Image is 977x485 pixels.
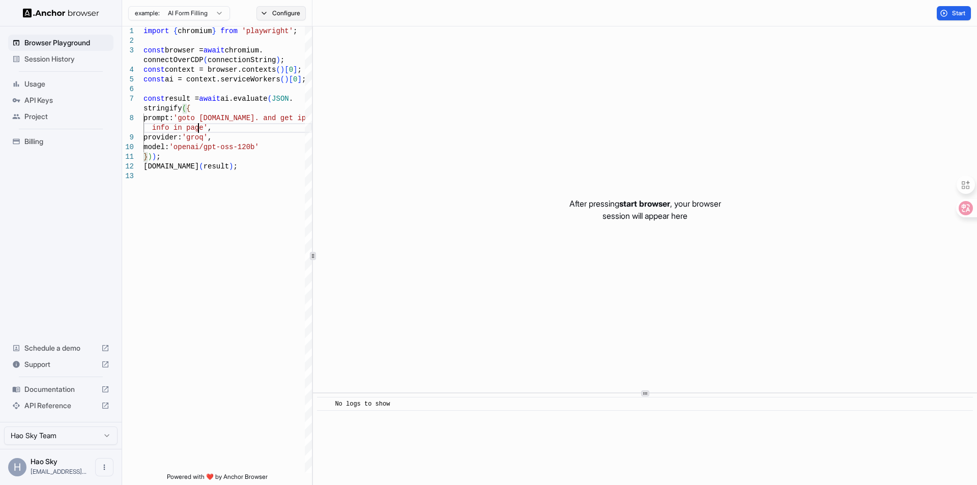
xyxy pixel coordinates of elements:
[23,8,99,18] img: Anchor Logo
[8,35,113,51] div: Browser Playground
[143,153,148,161] span: }
[335,401,390,408] span: No logs to show
[8,133,113,150] div: Billing
[8,458,26,476] div: H
[233,162,237,170] span: ;
[122,36,134,46] div: 2
[24,401,97,411] span: API Reference
[297,75,301,83] span: ]
[220,27,238,35] span: from
[165,95,199,103] span: result =
[268,95,272,103] span: (
[167,473,268,485] span: Powered with ❤️ by Anchor Browser
[165,46,204,54] span: browser =
[122,46,134,55] div: 3
[186,104,190,112] span: {
[8,51,113,67] div: Session History
[204,56,208,64] span: (
[24,54,109,64] span: Session History
[952,9,966,17] span: Start
[280,66,284,74] span: )
[95,458,113,476] button: Open menu
[165,66,276,74] span: context = browser.contexts
[289,95,293,103] span: .
[31,468,87,475] span: zhushuha@gmail.com
[143,95,165,103] span: const
[143,66,165,74] span: const
[208,56,276,64] span: connectionString
[24,359,97,369] span: Support
[220,95,267,103] span: ai.evaluate
[242,27,293,35] span: 'playwright'
[208,133,212,141] span: ,
[24,95,109,105] span: API Keys
[152,153,156,161] span: )
[122,172,134,181] div: 13
[24,384,97,394] span: Documentation
[204,162,229,170] span: result
[276,56,280,64] span: )
[122,26,134,36] div: 1
[143,75,165,83] span: const
[208,124,212,132] span: ,
[143,114,174,122] span: prompt:
[8,92,113,108] div: API Keys
[143,143,169,151] span: model:
[148,153,152,161] span: )
[225,46,264,54] span: chromium.
[297,66,301,74] span: ;
[143,56,204,64] span: connectOverCDP
[122,162,134,172] div: 12
[8,340,113,356] div: Schedule a demo
[293,75,297,83] span: 0
[199,95,220,103] span: await
[174,114,306,122] span: 'goto [DOMAIN_NAME]. and get ip
[24,111,109,122] span: Project
[24,136,109,147] span: Billing
[293,66,297,74] span: ]
[122,133,134,142] div: 9
[256,6,306,20] button: Configure
[276,66,280,74] span: (
[156,153,160,161] span: ;
[289,75,293,83] span: [
[165,75,280,83] span: ai = context.serviceWorkers
[169,143,258,151] span: 'openai/gpt-oss-120b'
[8,381,113,397] div: Documentation
[8,108,113,125] div: Project
[212,27,216,35] span: }
[178,27,212,35] span: chromium
[284,75,289,83] span: )
[122,142,134,152] div: 10
[24,79,109,89] span: Usage
[8,356,113,373] div: Support
[302,75,306,83] span: ;
[280,75,284,83] span: (
[272,95,289,103] span: JSON
[122,152,134,162] div: 11
[182,104,186,112] span: (
[619,198,670,209] span: start browser
[122,75,134,84] div: 5
[182,133,208,141] span: 'groq'
[24,38,109,48] span: Browser Playground
[280,56,284,64] span: ;
[143,27,169,35] span: import
[293,27,297,35] span: ;
[289,66,293,74] span: 0
[143,133,182,141] span: provider:
[24,343,97,353] span: Schedule a demo
[8,397,113,414] div: API Reference
[122,94,134,104] div: 7
[143,162,199,170] span: [DOMAIN_NAME]
[229,162,233,170] span: )
[122,84,134,94] div: 6
[135,9,160,17] span: example:
[143,46,165,54] span: const
[8,76,113,92] div: Usage
[122,113,134,123] div: 8
[199,162,203,170] span: (
[174,27,178,35] span: {
[152,124,208,132] span: info in page'
[322,399,327,409] span: ​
